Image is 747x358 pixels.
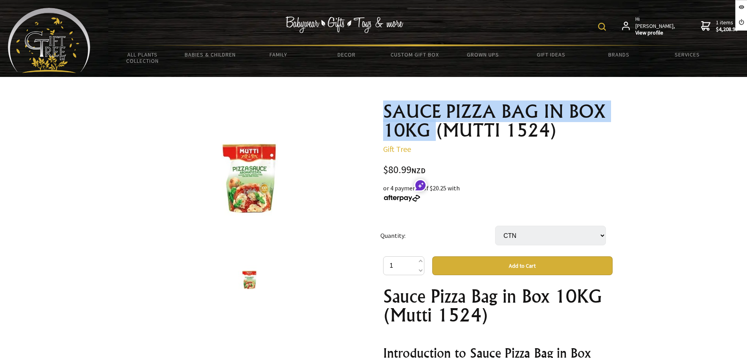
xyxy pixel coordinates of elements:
td: Quantity: [380,215,495,256]
span: Hi [PERSON_NAME], [635,16,676,37]
a: Decor [312,46,380,63]
h1: SAUCE PIZZA BAG IN BOX 10KG (MUTTI 1524) [383,102,613,140]
a: Custom Gift Box [381,46,449,63]
div: or 4 payments of $20.25 with [383,183,613,202]
a: Brands [585,46,653,63]
img: Babywear - Gifts - Toys & more [285,16,403,33]
a: Services [653,46,721,63]
a: Hi [PERSON_NAME],View profile [622,16,676,37]
a: All Plants Collection [108,46,176,69]
img: Afterpay [383,195,421,202]
button: Add to Cart [432,256,613,275]
img: SAUCE PIZZA BAG IN BOX 10KG (MUTTI 1524) [184,121,315,236]
a: Gift Ideas [517,46,585,63]
span: NZD [411,166,426,175]
img: product search [598,23,606,31]
a: Family [244,46,312,63]
img: Babyware - Gifts - Toys and more... [8,8,90,73]
a: Babies & Children [176,46,244,63]
a: Gift Tree [383,144,411,154]
strong: $4,208.99 [716,26,738,33]
a: Grown Ups [449,46,517,63]
h1: Sauce Pizza Bag in Box 10KG (Mutti 1524) [383,287,613,325]
strong: View profile [635,29,676,37]
div: $80.99 [383,165,613,175]
span: 1 items [716,19,738,33]
a: 1 items$4,208.99 [701,16,738,37]
img: SAUCE PIZZA BAG IN BOX 10KG (MUTTI 1524) [232,265,267,295]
